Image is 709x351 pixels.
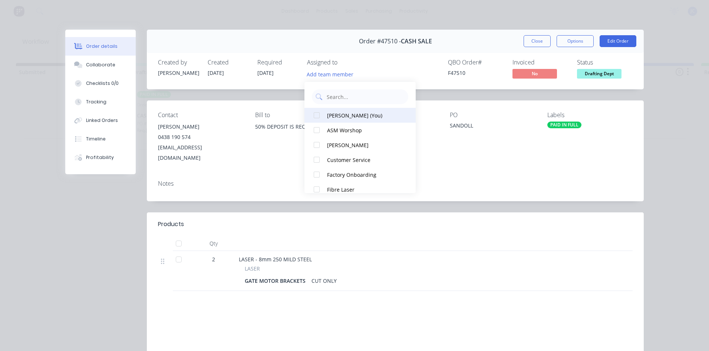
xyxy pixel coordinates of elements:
[65,148,136,167] button: Profitability
[86,117,118,124] div: Linked Orders
[448,59,504,66] div: QBO Order #
[303,69,357,79] button: Add team member
[245,265,260,272] span: LASER
[158,142,243,163] div: [EMAIL_ADDRESS][DOMAIN_NAME]
[86,154,114,161] div: Profitability
[86,43,118,50] div: Order details
[239,256,312,263] span: LASER - 8mm 250 MILD STEEL
[600,35,636,47] button: Edit Order
[326,89,405,104] input: Search...
[257,69,274,76] span: [DATE]
[577,69,621,78] span: Drafting Dept
[577,59,633,66] div: Status
[255,112,340,119] div: Bill to
[245,275,309,286] div: GATE MOTOR BRACKETS
[257,59,298,66] div: Required
[327,156,401,164] div: Customer Service
[158,132,243,142] div: 0438 190 574
[158,59,199,66] div: Created by
[512,69,557,78] span: No
[65,111,136,130] button: Linked Orders
[158,122,243,132] div: [PERSON_NAME]
[158,180,633,187] div: Notes
[208,59,248,66] div: Created
[86,80,119,87] div: Checklists 0/0
[158,220,184,229] div: Products
[158,69,199,77] div: [PERSON_NAME]
[450,122,535,132] div: SANDOLL
[158,112,243,119] div: Contact
[304,167,416,182] button: Factory Onboarding
[557,35,594,47] button: Options
[212,255,215,263] span: 2
[65,93,136,111] button: Tracking
[327,141,401,149] div: [PERSON_NAME]
[65,130,136,148] button: Timeline
[307,69,357,79] button: Add team member
[577,69,621,80] button: Drafting Dept
[401,38,432,45] span: CASH SALE
[309,275,340,286] div: CUT ONLY
[191,236,236,251] div: Qty
[327,171,401,179] div: Factory Onboarding
[327,126,401,134] div: ASM Worshop
[327,186,401,193] div: Fibre Laser
[359,38,401,45] span: Order #47510 -
[65,37,136,56] button: Order details
[304,108,416,123] button: [PERSON_NAME] (You)
[65,56,136,74] button: Collaborate
[450,112,535,119] div: PO
[448,69,504,77] div: F47510
[547,112,633,119] div: Labels
[512,59,568,66] div: Invoiced
[524,35,551,47] button: Close
[255,122,340,132] div: 50% DEPOSIT IS REQUIRED
[86,99,106,105] div: Tracking
[86,136,106,142] div: Timeline
[304,152,416,167] button: Customer Service
[86,62,115,68] div: Collaborate
[307,59,381,66] div: Assigned to
[208,69,224,76] span: [DATE]
[304,138,416,152] button: [PERSON_NAME]
[65,74,136,93] button: Checklists 0/0
[327,112,401,119] div: [PERSON_NAME] (You)
[547,122,581,128] div: PAID IN FULL
[304,182,416,197] button: Fibre Laser
[255,122,340,145] div: 50% DEPOSIT IS REQUIRED
[304,123,416,138] button: ASM Worshop
[158,122,243,163] div: [PERSON_NAME]0438 190 574[EMAIL_ADDRESS][DOMAIN_NAME]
